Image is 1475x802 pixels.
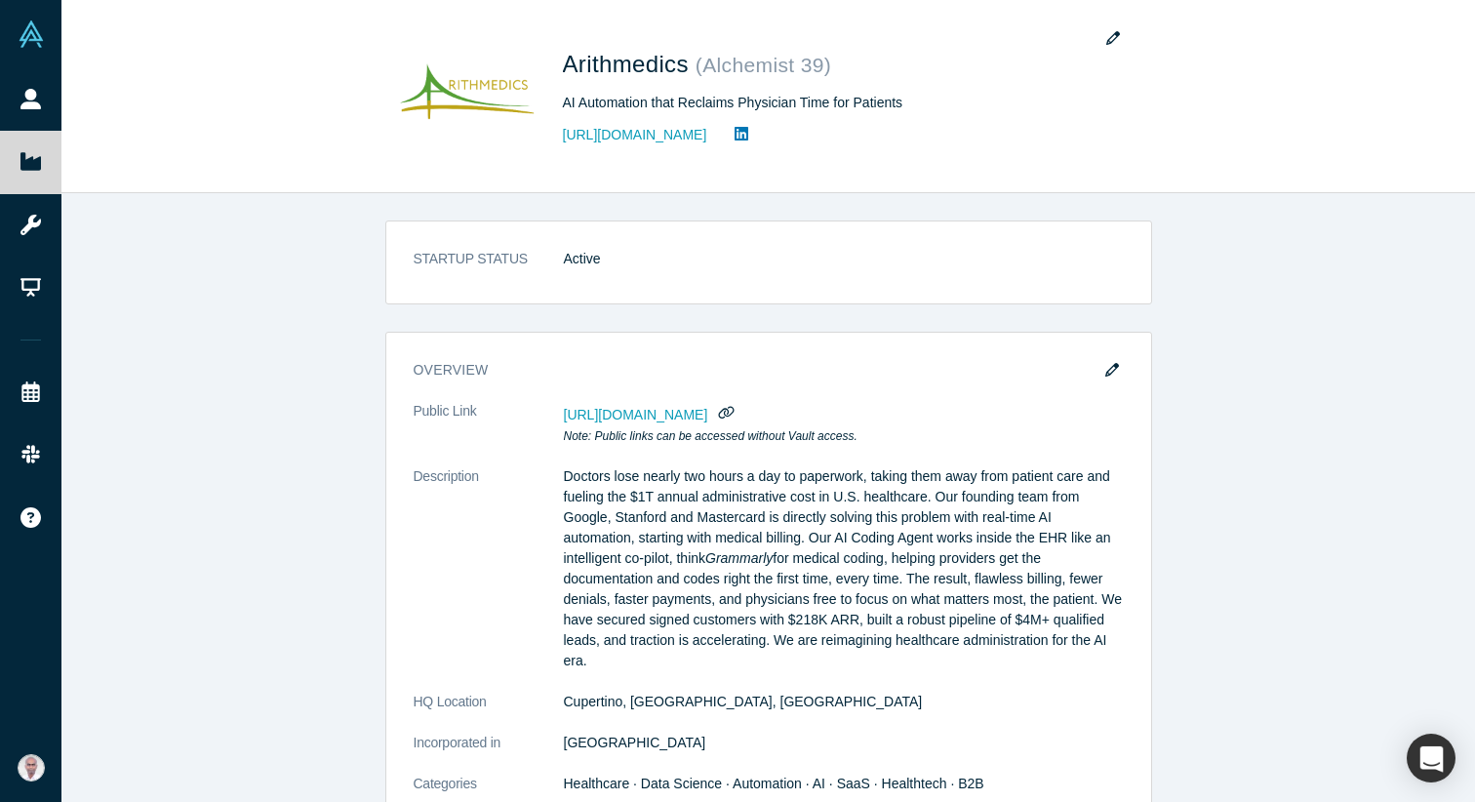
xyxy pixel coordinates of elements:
p: Doctors lose nearly two hours a day to paperwork, taking them away from patient care and fueling ... [564,466,1124,671]
dt: STARTUP STATUS [414,249,564,290]
a: [URL][DOMAIN_NAME] [563,125,707,145]
dd: Cupertino, [GEOGRAPHIC_DATA], [GEOGRAPHIC_DATA] [564,692,1124,712]
em: Note: Public links can be accessed without Vault access. [564,429,857,443]
dd: Active [564,249,1124,269]
small: ( Alchemist 39 ) [696,54,831,76]
div: AI Automation that Reclaims Physician Time for Patients [563,93,1109,113]
span: Healthcare · Data Science · Automation · AI · SaaS · Healthtech · B2B [564,776,984,791]
dd: [GEOGRAPHIC_DATA] [564,733,1124,753]
span: Arithmedics [563,51,696,77]
em: Grammarly [705,550,773,566]
span: [URL][DOMAIN_NAME] [564,407,708,422]
img: Arithmedics's Logo [399,28,536,165]
span: Public Link [414,401,477,421]
dt: HQ Location [414,692,564,733]
img: Alchemist Vault Logo [18,20,45,48]
dt: Description [414,466,564,692]
h3: overview [414,360,1096,381]
dt: Incorporated in [414,733,564,774]
img: Vetri Venthan Elango's Account [18,754,45,782]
